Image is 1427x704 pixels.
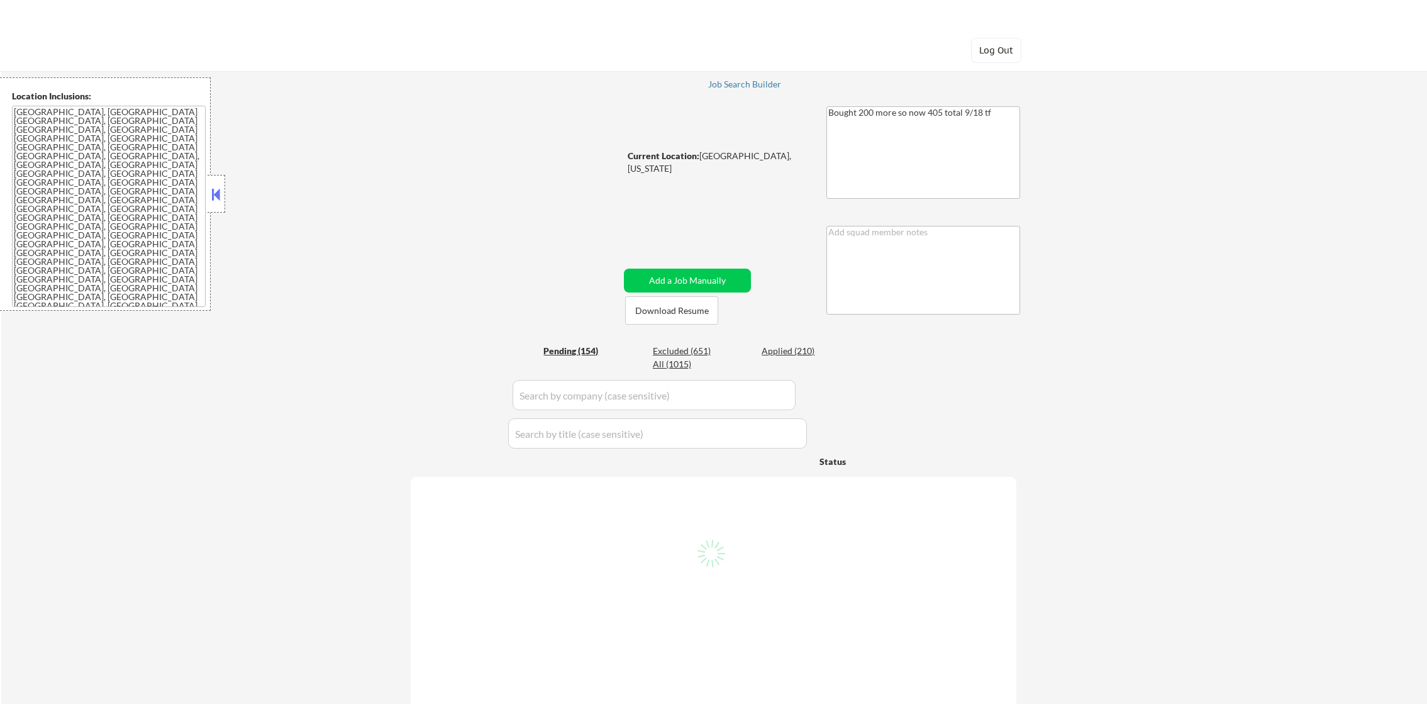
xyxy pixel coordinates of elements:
div: Applied (210) [762,345,825,357]
div: Status [819,450,928,472]
button: Download Resume [625,296,718,325]
input: Search by company (case sensitive) [513,380,796,410]
div: Location Inclusions: [12,90,206,103]
div: [GEOGRAPHIC_DATA], [US_STATE] [628,150,806,174]
strong: Current Location: [628,150,699,161]
div: Pending (154) [543,345,606,357]
button: Log Out [971,38,1021,63]
a: Job Search Builder [708,79,782,92]
button: Add a Job Manually [624,269,751,293]
div: Excluded (651) [653,345,716,357]
input: Search by title (case sensitive) [508,418,807,449]
div: All (1015) [653,358,716,371]
div: Job Search Builder [708,80,782,89]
